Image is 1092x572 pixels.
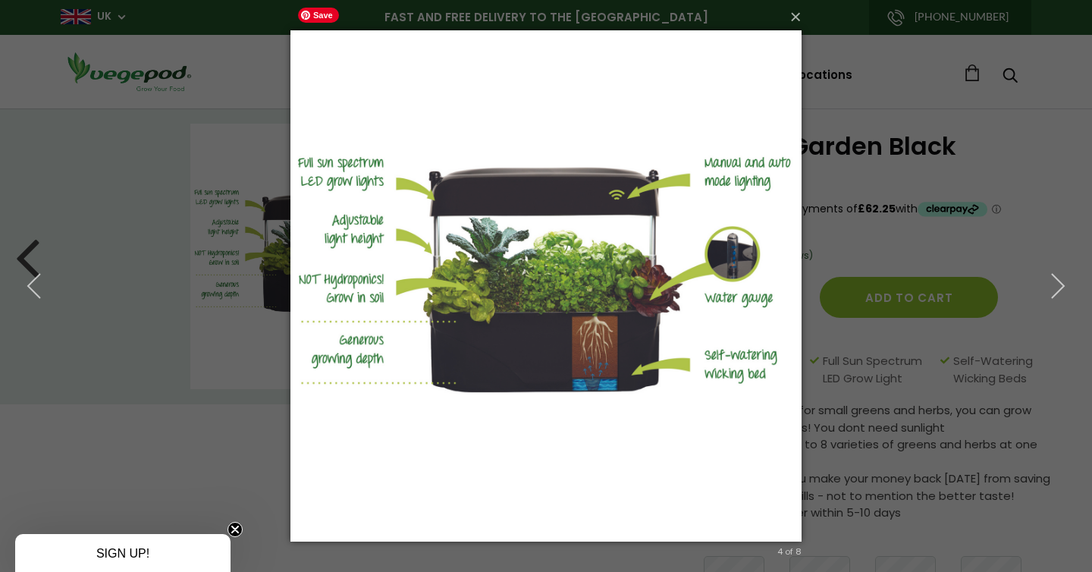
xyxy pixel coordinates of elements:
button: Close teaser [227,522,243,537]
button: Next (Right arrow key) [1024,244,1092,328]
div: SIGN UP!Close teaser [15,534,231,572]
div: 4 of 8 [777,545,802,558]
span: Save [298,8,339,23]
span: SIGN UP! [96,547,149,560]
